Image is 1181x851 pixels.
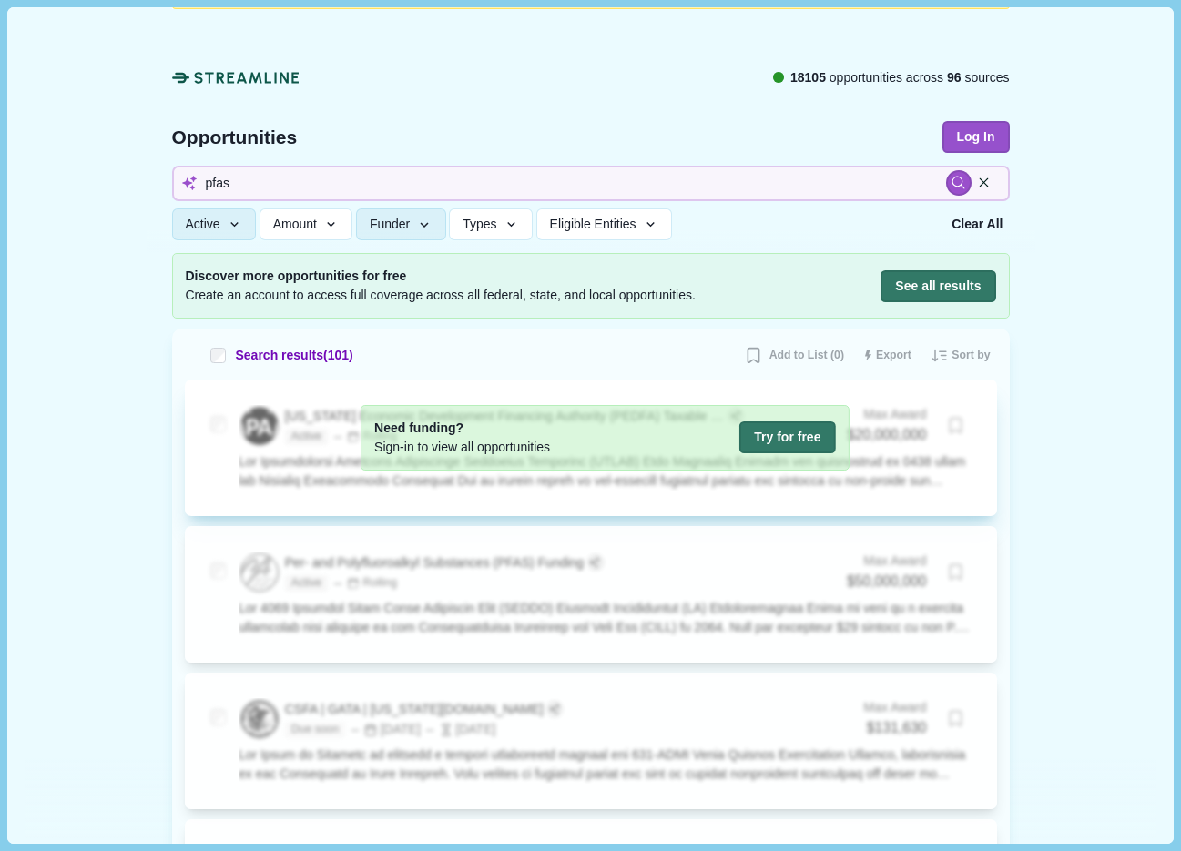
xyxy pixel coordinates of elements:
div: $20,000,000 [847,424,927,447]
span: Sign-in to view all opportunities [374,438,550,457]
div: CSFA | GATA | [US_STATE][DOMAIN_NAME] [285,700,544,719]
div: [DATE] [423,720,495,739]
button: Bookmark this grant. [940,410,972,441]
span: Funder [370,217,410,232]
span: Amount [273,217,317,232]
div: Max Award [864,698,927,717]
button: Active [172,208,257,240]
div: Rolling [347,429,397,445]
button: See all results [881,270,995,302]
button: Export results to CSV (250 max) [857,341,918,370]
button: Amount [260,208,353,240]
div: Lor 4069 Ipsumdol Sitam Conse Adipiscin Elit (SEDDO) Eiusmodt Incididuntut (LA) Etdoloremagnaa En... [239,599,972,637]
div: [DATE] [349,720,421,739]
img: IL.png [241,701,278,737]
span: Need funding? [374,419,550,438]
span: Eligible Entities [550,217,636,232]
span: Types [463,217,496,232]
img: ca.gov.png [241,554,278,591]
button: Clear All [945,208,1009,240]
span: Create an account to access full coverage across all federal, state, and local opportunities. [186,286,696,305]
button: Try for free [739,421,835,453]
button: Funder [356,208,446,240]
input: Search for funding [172,166,1010,201]
button: Log In [942,121,1010,153]
div: Lor Ipsumdolorsi Ametcons Adipiscinge Seddoeius Temporinc (UTLAB) Etdo Magnaaliq Enimadm ven quis... [239,452,972,491]
span: Active [285,429,328,445]
div: Max Award [847,405,927,424]
div: Rolling [347,575,397,592]
span: Due soon [285,722,345,738]
span: 96 [947,70,962,85]
img: pagov.png [241,408,278,444]
span: Discover more opportunities for free [186,267,696,286]
div: $131,630 [864,717,927,740]
button: Bookmark this grant. [940,703,972,734]
button: Add to List (0) [738,341,850,370]
div: Lor Ipsum do Sitametc ad elitsedd e tempori utlaboreetd magnaal eni 631-ADMI Venia Quisnos Exerci... [239,745,972,784]
span: 18105 [790,70,826,85]
button: Types [449,208,533,240]
button: Eligible Entities [536,208,672,240]
span: Search results ( 101 ) [236,346,353,365]
span: Active [186,217,220,232]
div: $50,000,000 [847,571,927,593]
span: Opportunities [172,127,298,147]
div: Per- and Polyfluoroalkyl Substances (PFAS) Funding [285,553,584,572]
button: Sort by [924,341,997,370]
span: Active [285,575,328,592]
span: opportunities across sources [790,68,1010,87]
div: Max Award [847,552,927,571]
button: Bookmark this grant. [940,556,972,588]
div: [US_STATE] Economic Development Financing Authority (PEDFA) Taxable Bond Program [285,407,725,426]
